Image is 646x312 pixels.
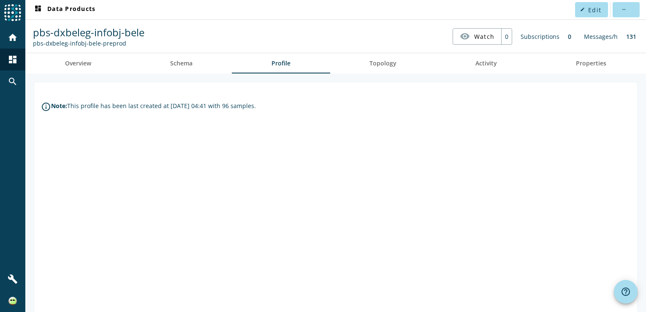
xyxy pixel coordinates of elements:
mat-icon: dashboard [33,5,43,15]
span: Properties [576,60,606,66]
mat-icon: home [8,33,18,43]
mat-icon: more_horiz [621,7,626,12]
span: Activity [475,60,497,66]
div: This profile has been last created at [DATE] 04:41 with 96 samples. [67,102,256,110]
span: Schema [170,60,193,66]
div: 0 [564,28,575,45]
span: Watch [474,29,494,44]
mat-icon: build [8,274,18,284]
span: pbs-dxbeleg-infobj-bele [33,25,144,39]
div: 0 [501,29,512,44]
i: info_outline [41,102,51,112]
span: Data Products [33,5,95,15]
div: Kafka Topic: pbs-dxbeleg-infobj-bele-preprod [33,39,144,47]
span: Edit [588,6,601,14]
div: 131 [622,28,641,45]
img: 8ed1b500aa7f3b22211e874aaf9d1e0e [8,297,17,305]
div: Subscriptions [516,28,564,45]
img: spoud-logo.svg [4,4,21,21]
mat-icon: edit [580,7,585,12]
mat-icon: search [8,76,18,87]
button: Data Products [30,2,99,17]
button: Watch [453,29,501,44]
span: Overview [65,60,91,66]
div: Messages/h [580,28,622,45]
button: Edit [575,2,608,17]
mat-icon: help_outline [621,287,631,297]
span: Profile [271,60,290,66]
div: Note: [51,102,67,110]
mat-icon: dashboard [8,54,18,65]
span: Topology [369,60,396,66]
mat-icon: visibility [460,31,470,41]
